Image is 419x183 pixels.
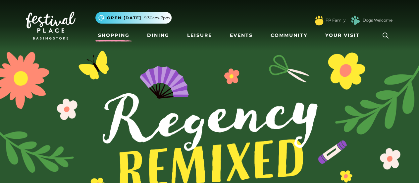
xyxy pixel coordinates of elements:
a: Community [268,29,310,42]
img: Festival Place Logo [26,12,76,40]
span: Your Visit [325,32,360,39]
button: Open [DATE] 9.30am-7pm [95,12,172,24]
a: Dogs Welcome! [363,17,393,23]
span: Open [DATE] [107,15,141,21]
a: Leisure [184,29,215,42]
a: FP Family [326,17,345,23]
a: Shopping [95,29,132,42]
a: Your Visit [323,29,366,42]
span: 9.30am-7pm [144,15,170,21]
a: Dining [144,29,172,42]
a: Events [227,29,255,42]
